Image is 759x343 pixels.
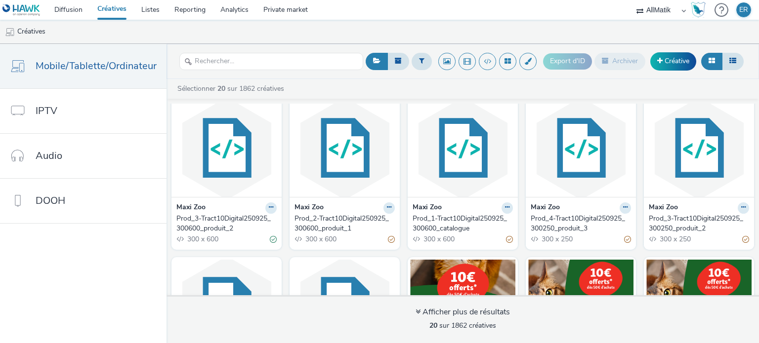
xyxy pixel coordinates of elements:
div: Prod_4-Tract10Digital250925_300250_produit_3 [531,214,627,234]
img: undefined Logo [2,4,41,16]
div: Prod_3-Tract10Digital250925_300250_produit_2 [649,214,745,234]
a: Prod_4-Tract10Digital250925_300250_produit_3 [531,214,631,234]
div: Prod_2-Tract10Digital250925_300600_produit_1 [295,214,391,234]
img: Prod_2-Tract10Digital250925_300600_produit_1 visual [292,101,397,197]
strong: 20 [217,84,225,93]
strong: Maxi Zoo [176,202,206,214]
img: Hawk Academy [691,2,706,18]
span: 300 x 600 [304,234,337,244]
span: Mobile/Tablette/Ordinateur [36,59,157,73]
span: IPTV [36,104,57,118]
strong: Maxi Zoo [413,202,442,214]
img: Prod_1-Tract10Digital250925_300600_catalogue visual [410,101,515,197]
div: Partiellement valide [388,234,395,245]
img: Prod_3-Tract10Digital250925_300250_produit_2 visual [646,101,752,197]
span: 300 x 600 [186,234,218,244]
img: mobile [5,27,15,37]
button: Archiver [594,53,645,70]
a: Prod_3-Tract10Digital250925_300250_produit_2 [649,214,749,234]
span: Audio [36,149,62,163]
span: 300 x 250 [659,234,691,244]
button: Export d'ID [543,53,592,69]
input: Rechercher... [179,53,363,70]
a: Prod_3-Tract10Digital250925_300600_produit_2 [176,214,277,234]
a: Prod_2-Tract10Digital250925_300600_produit_1 [295,214,395,234]
img: Prod_3-Tract10Digital250925_300600_produit_2 visual [174,101,279,197]
strong: Maxi Zoo [649,202,678,214]
img: Prod_4-Tract10Digital250925_300250_produit_3 visual [528,101,633,197]
span: DOOH [36,193,65,208]
span: 300 x 600 [422,234,455,244]
a: Prod_1-Tract10Digital250925_300600_catalogue [413,214,513,234]
div: Valide [270,234,277,245]
span: 300 x 250 [541,234,573,244]
div: Partiellement valide [624,234,631,245]
div: ER [739,2,748,17]
div: Prod_1-Tract10Digital250925_300600_catalogue [413,214,509,234]
strong: 20 [429,321,437,330]
button: Liste [722,53,744,70]
a: Sélectionner sur 1862 créatives [176,84,288,93]
span: sur 1862 créatives [429,321,496,330]
a: Créative [650,52,696,70]
div: Prod_3-Tract10Digital250925_300600_produit_2 [176,214,273,234]
strong: Maxi Zoo [295,202,324,214]
div: Partiellement valide [742,234,749,245]
button: Grille [701,53,722,70]
strong: Maxi Zoo [531,202,560,214]
a: Hawk Academy [691,2,710,18]
div: Afficher plus de résultats [416,306,510,318]
div: Partiellement valide [506,234,513,245]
